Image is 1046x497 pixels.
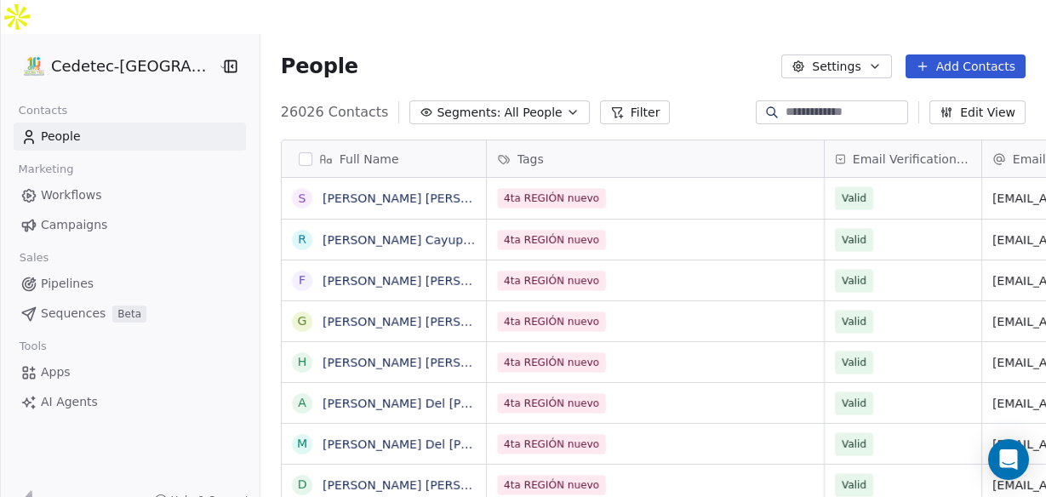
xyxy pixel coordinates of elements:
[323,437,548,451] a: [PERSON_NAME] Del [PERSON_NAME]
[781,54,891,78] button: Settings
[14,388,246,416] a: AI Agents
[281,102,389,123] span: 26026 Contacts
[112,306,146,323] span: Beta
[323,356,524,369] a: [PERSON_NAME] [PERSON_NAME]
[323,478,568,492] a: [PERSON_NAME] [PERSON_NAME] Ricouz
[282,140,486,177] div: Full Name
[51,55,214,77] span: Cedetec-[GEOGRAPHIC_DATA]
[842,395,866,412] span: Valid
[297,312,306,330] div: G
[41,128,81,146] span: People
[323,233,580,247] a: [PERSON_NAME] Cayupán [PERSON_NAME]
[41,186,102,204] span: Workflows
[497,352,606,373] span: 4ta REGIÓN nuevo
[14,123,246,151] a: People
[497,434,606,454] span: 4ta REGIÓN nuevo
[497,393,606,414] span: 4ta REGIÓN nuevo
[11,157,81,182] span: Marketing
[24,56,44,77] img: IMAGEN%2010%20A%C3%83%C2%91OS.png
[299,271,306,289] div: F
[14,181,246,209] a: Workflows
[297,435,307,453] div: M
[487,140,824,177] div: Tags
[825,140,981,177] div: Email Verification Status
[497,475,606,495] span: 4ta REGIÓN nuevo
[41,275,94,293] span: Pipelines
[14,211,246,239] a: Campaigns
[497,271,606,291] span: 4ta REGIÓN nuevo
[298,394,306,412] div: A
[497,188,606,209] span: 4ta REGIÓN nuevo
[842,477,866,494] span: Valid
[842,436,866,453] span: Valid
[12,245,56,271] span: Sales
[14,300,246,328] a: SequencesBeta
[298,190,306,208] div: S
[323,274,524,288] a: [PERSON_NAME] [PERSON_NAME]
[20,52,205,81] button: Cedetec-[GEOGRAPHIC_DATA]
[14,270,246,298] a: Pipelines
[298,353,307,371] div: H
[298,231,306,248] div: R
[517,151,544,168] span: Tags
[14,358,246,386] a: Apps
[842,190,866,207] span: Valid
[600,100,671,124] button: Filter
[297,476,306,494] div: D
[41,305,106,323] span: Sequences
[323,315,524,328] a: [PERSON_NAME] [PERSON_NAME]
[504,104,562,122] span: All People
[41,216,107,234] span: Campaigns
[11,98,75,123] span: Contacts
[497,311,606,332] span: 4ta REGIÓN nuevo
[929,100,1026,124] button: Edit View
[842,313,866,330] span: Valid
[842,231,866,248] span: Valid
[842,354,866,371] span: Valid
[281,54,358,79] span: People
[41,393,98,411] span: AI Agents
[41,363,71,381] span: Apps
[323,397,548,410] a: [PERSON_NAME] Del [PERSON_NAME]
[906,54,1026,78] button: Add Contacts
[340,151,399,168] span: Full Name
[12,334,54,359] span: Tools
[497,230,606,250] span: 4ta REGIÓN nuevo
[842,272,866,289] span: Valid
[1013,151,1046,168] span: Email
[988,439,1029,480] div: Open Intercom Messenger
[323,191,524,205] a: [PERSON_NAME] [PERSON_NAME]
[437,104,500,122] span: Segments:
[853,151,971,168] span: Email Verification Status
